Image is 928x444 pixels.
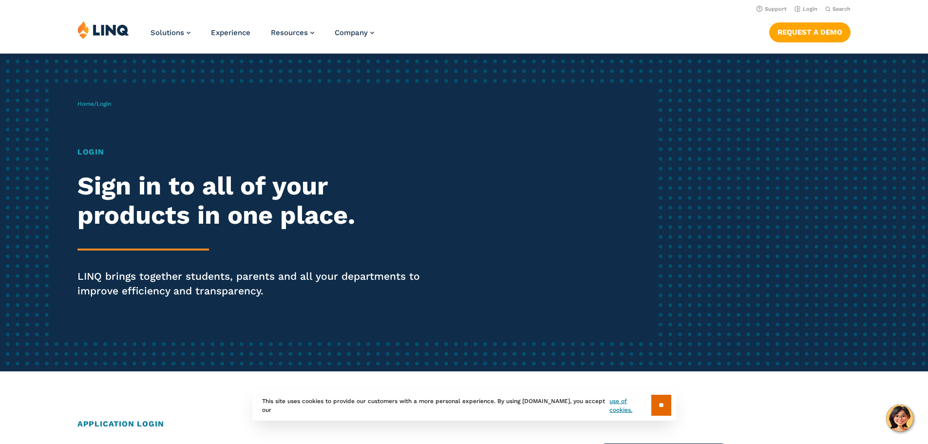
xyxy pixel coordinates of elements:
[795,6,817,12] a: Login
[77,100,111,107] span: /
[769,22,851,42] a: Request a Demo
[769,20,851,42] nav: Button Navigation
[211,28,250,37] a: Experience
[151,20,374,53] nav: Primary Navigation
[252,390,676,421] div: This site uses cookies to provide our customers with a more personal experience. By using [DOMAIN...
[77,172,435,230] h2: Sign in to all of your products in one place.
[335,28,374,37] a: Company
[335,28,368,37] span: Company
[886,405,913,432] button: Hello, have a question? Let’s chat.
[151,28,184,37] span: Solutions
[77,146,435,158] h1: Login
[271,28,314,37] a: Resources
[271,28,308,37] span: Resources
[96,100,111,107] span: Login
[757,6,787,12] a: Support
[151,28,190,37] a: Solutions
[77,20,129,39] img: LINQ | K‑12 Software
[77,269,435,298] p: LINQ brings together students, parents and all your departments to improve efficiency and transpa...
[609,397,651,414] a: use of cookies.
[825,5,851,13] button: Open Search Bar
[77,100,94,107] a: Home
[833,6,851,12] span: Search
